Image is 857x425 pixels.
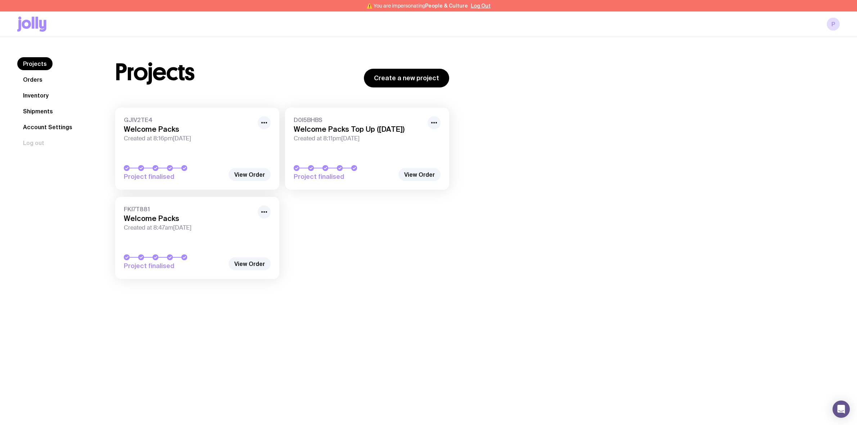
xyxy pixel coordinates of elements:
a: FKI7T881Welcome PacksCreated at 8:47am[DATE]Project finalised [115,197,279,279]
span: Project finalised [294,172,394,181]
a: D0I5BHBSWelcome Packs Top Up ([DATE])Created at 8:11pm[DATE]Project finalised [285,108,449,190]
h1: Projects [115,61,195,84]
h3: Welcome Packs [124,125,253,134]
a: View Order [229,168,271,181]
h3: Welcome Packs Top Up ([DATE]) [294,125,423,134]
span: ⚠️ You are impersonating [366,3,468,9]
span: Created at 8:47am[DATE] [124,224,253,231]
a: Inventory [17,89,54,102]
span: Project finalised [124,172,225,181]
button: Log Out [471,3,491,9]
span: GJIV2TE4 [124,116,253,123]
div: Open Intercom Messenger [833,401,850,418]
span: FKI7T881 [124,205,253,213]
a: GJIV2TE4Welcome PacksCreated at 8:16pm[DATE]Project finalised [115,108,279,190]
span: Created at 8:16pm[DATE] [124,135,253,142]
h3: Welcome Packs [124,214,253,223]
span: People & Culture [425,3,468,9]
a: View Order [398,168,441,181]
span: Created at 8:11pm[DATE] [294,135,423,142]
a: Account Settings [17,121,78,134]
a: Projects [17,57,53,70]
a: Create a new project [364,69,449,87]
a: View Order [229,257,271,270]
a: Shipments [17,105,59,118]
a: Orders [17,73,48,86]
span: D0I5BHBS [294,116,423,123]
a: P [827,18,840,31]
button: Log out [17,136,50,149]
span: Project finalised [124,262,225,270]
